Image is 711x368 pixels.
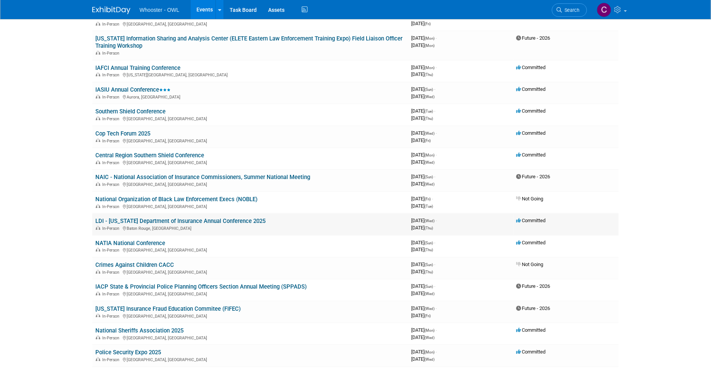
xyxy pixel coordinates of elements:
[597,3,611,17] img: Clare Louise Southcombe
[411,313,431,318] span: [DATE]
[436,130,437,136] span: -
[425,116,433,121] span: (Thu)
[411,35,437,41] span: [DATE]
[102,226,122,231] span: In-Person
[95,327,183,334] a: National Sheriffs Association 2025
[516,283,550,289] span: Future - 2026
[425,131,434,136] span: (Wed)
[516,86,546,92] span: Committed
[95,196,257,203] a: National Organization of Black Law Enforcement Execs (NOBLE)
[425,357,434,362] span: (Wed)
[96,182,100,186] img: In-Person Event
[96,160,100,164] img: In-Person Event
[95,269,405,275] div: [GEOGRAPHIC_DATA], [GEOGRAPHIC_DATA]
[425,22,431,26] span: (Fri)
[95,225,405,231] div: Baton Rouge, [GEOGRAPHIC_DATA]
[102,314,122,319] span: In-Person
[552,3,587,17] a: Search
[102,182,122,187] span: In-Person
[434,261,435,267] span: -
[425,139,431,143] span: (Fri)
[411,305,437,311] span: [DATE]
[102,22,122,27] span: In-Person
[95,152,204,159] a: Central Region Southern Shield Conference
[425,263,433,267] span: (Sun)
[516,108,546,114] span: Committed
[102,248,122,253] span: In-Person
[516,152,546,158] span: Committed
[140,7,179,13] span: Whooster - OWL
[102,95,122,100] span: In-Person
[411,130,437,136] span: [DATE]
[102,116,122,121] span: In-Person
[516,65,546,70] span: Committed
[425,175,433,179] span: (Sun)
[95,291,405,297] div: [GEOGRAPHIC_DATA], [GEOGRAPHIC_DATA]
[411,269,433,274] span: [DATE]
[411,261,435,267] span: [DATE]
[411,203,433,209] span: [DATE]
[95,86,171,93] a: IASIU Annual Conference
[434,240,435,245] span: -
[95,130,150,137] a: Cop Tech Forum 2025
[425,248,433,252] span: (Thu)
[95,181,405,187] div: [GEOGRAPHIC_DATA], [GEOGRAPHIC_DATA]
[102,292,122,297] span: In-Person
[516,35,550,41] span: Future - 2026
[411,159,434,165] span: [DATE]
[436,65,437,70] span: -
[411,225,433,231] span: [DATE]
[96,292,100,295] img: In-Person Event
[411,71,433,77] span: [DATE]
[516,240,546,245] span: Committed
[425,336,434,340] span: (Wed)
[436,349,437,355] span: -
[425,314,431,318] span: (Fri)
[425,219,434,223] span: (Wed)
[516,196,544,202] span: Not Going
[95,35,402,49] a: [US_STATE] Information Sharing and Analysis Center (ELETE Eastern Law Enforcement Training Expo) ...
[425,270,433,274] span: (Thu)
[411,349,437,355] span: [DATE]
[411,181,434,187] span: [DATE]
[425,66,434,70] span: (Mon)
[436,305,437,311] span: -
[425,328,434,332] span: (Mon)
[96,95,100,98] img: In-Person Event
[425,153,434,157] span: (Mon)
[436,327,437,333] span: -
[411,291,434,296] span: [DATE]
[102,357,122,362] span: In-Person
[102,204,122,209] span: In-Person
[95,240,165,247] a: NATIA National Conference
[411,334,434,340] span: [DATE]
[432,196,433,202] span: -
[562,7,580,13] span: Search
[425,109,433,113] span: (Tue)
[425,87,433,92] span: (Sun)
[102,270,122,275] span: In-Person
[411,137,431,143] span: [DATE]
[425,36,434,40] span: (Mon)
[95,94,405,100] div: Aurora, [GEOGRAPHIC_DATA]
[95,218,265,224] a: LDI - [US_STATE] Department of Insurance Annual Conference 2025
[516,218,546,223] span: Committed
[102,336,122,341] span: In-Person
[96,270,100,274] img: In-Person Event
[96,357,100,361] img: In-Person Event
[434,283,435,289] span: -
[411,21,431,26] span: [DATE]
[95,115,405,121] div: [GEOGRAPHIC_DATA], [GEOGRAPHIC_DATA]
[436,218,437,223] span: -
[95,137,405,144] div: [GEOGRAPHIC_DATA], [GEOGRAPHIC_DATA]
[425,197,431,201] span: (Fri)
[95,349,161,356] a: Police Security Expo 2025
[96,73,100,76] img: In-Person Event
[411,196,433,202] span: [DATE]
[102,73,122,77] span: In-Person
[425,241,433,245] span: (Sun)
[411,42,434,48] span: [DATE]
[96,139,100,142] img: In-Person Event
[95,334,405,341] div: [GEOGRAPHIC_DATA], [GEOGRAPHIC_DATA]
[411,152,437,158] span: [DATE]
